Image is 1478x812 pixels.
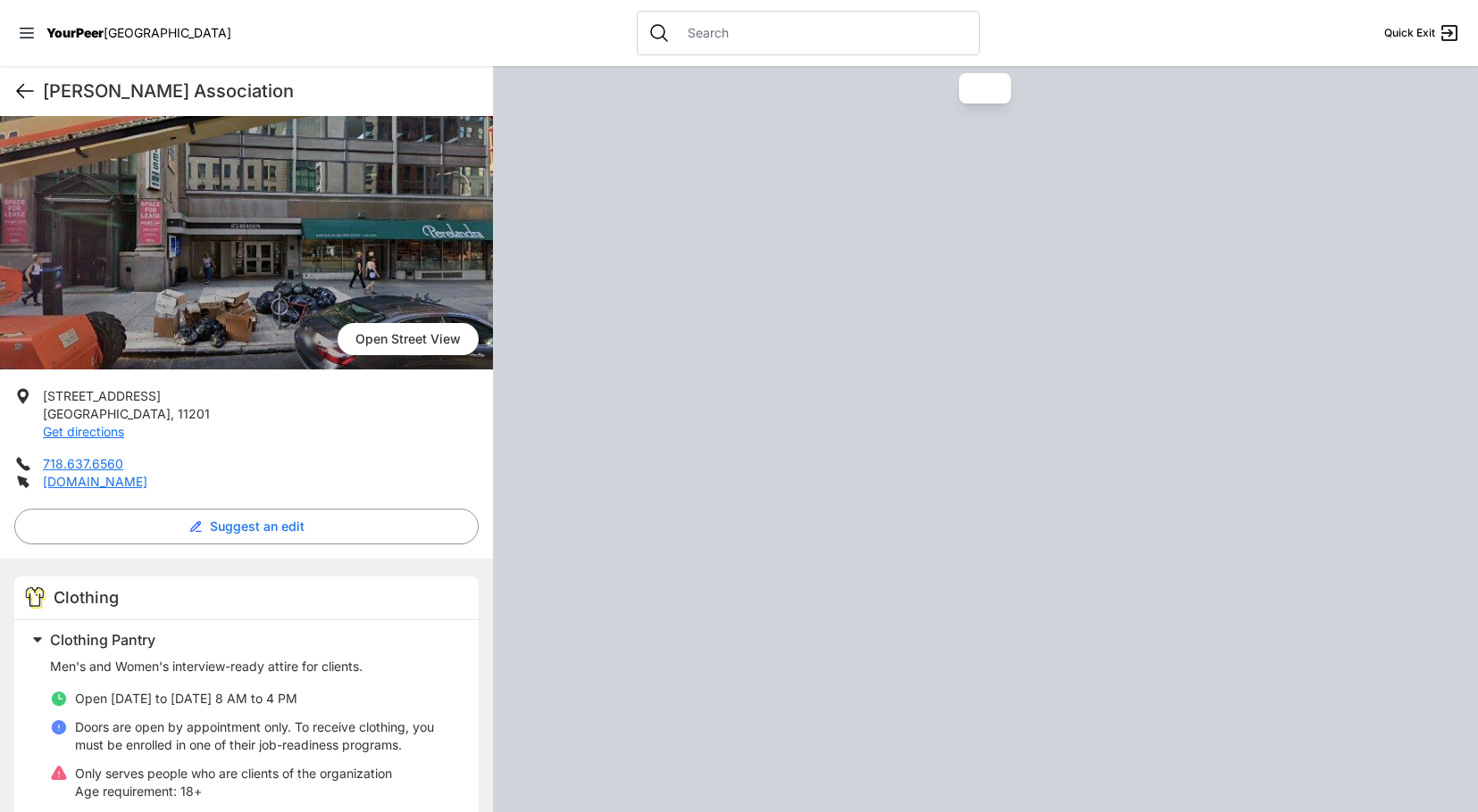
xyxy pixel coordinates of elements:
[43,456,123,471] a: 718.637.6560
[171,406,174,421] span: ,
[43,424,124,439] a: Get directions
[75,783,177,799] span: Age requirement:
[43,79,479,104] h1: [PERSON_NAME] Association
[75,783,392,800] p: 18+
[1384,22,1460,44] a: Quick Exit
[54,588,119,607] span: Clothing
[75,766,392,781] span: Only serves people who are clients of the organization
[338,323,479,355] span: Open Street View
[46,25,104,40] span: YourPeer
[43,474,147,489] a: [DOMAIN_NAME]
[43,406,171,421] span: [GEOGRAPHIC_DATA]
[1384,26,1435,40] span: Quick Exit
[46,28,231,38] a: YourPeer[GEOGRAPHIC_DATA]
[50,631,155,649] span: Clothing Pantry
[75,718,457,754] p: Doors are open by appointment only. To receive clothing, you must be enrolled in one of their job...
[210,518,305,535] span: Suggest an edit
[75,691,297,706] span: Open [DATE] to [DATE] 8 AM to 4 PM
[50,658,457,675] p: Men's and Women's interview-ready attire for clients.
[178,406,210,421] span: 11201
[677,24,968,42] input: Search
[104,25,231,40] span: [GEOGRAPHIC_DATA]
[43,388,161,403] span: [STREET_ADDRESS]
[14,509,479,544] button: Suggest an edit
